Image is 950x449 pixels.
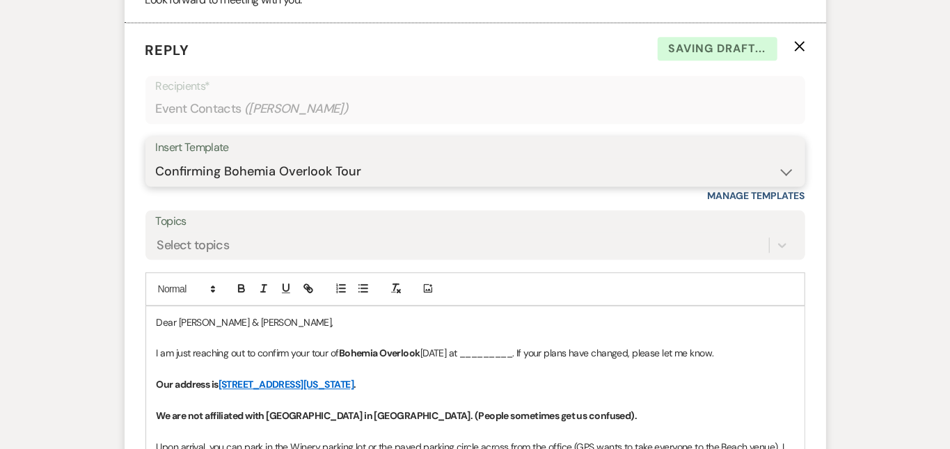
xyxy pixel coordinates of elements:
div: Insert Template [156,138,795,158]
strong: We are not affiliated with [GEOGRAPHIC_DATA] in [GEOGRAPHIC_DATA]. (People sometimes get us confu... [157,409,638,422]
span: ( [PERSON_NAME] ) [244,100,349,118]
a: Manage Templates [708,189,805,202]
div: Event Contacts [156,95,795,123]
strong: Bohemia Overlook [339,347,420,359]
a: [STREET_ADDRESS][US_STATE] [219,378,354,391]
div: Select topics [157,235,230,254]
p: Recipients* [156,77,795,95]
span: Reply [145,41,190,59]
p: Dear [PERSON_NAME] & [PERSON_NAME], [157,315,794,330]
span: Saving draft... [658,37,777,61]
label: Topics [156,212,795,232]
p: I am just reaching out to confirm your tour of [DATE] at _________. If your plans have changed, p... [157,345,794,361]
strong: Our address is . [157,378,356,391]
